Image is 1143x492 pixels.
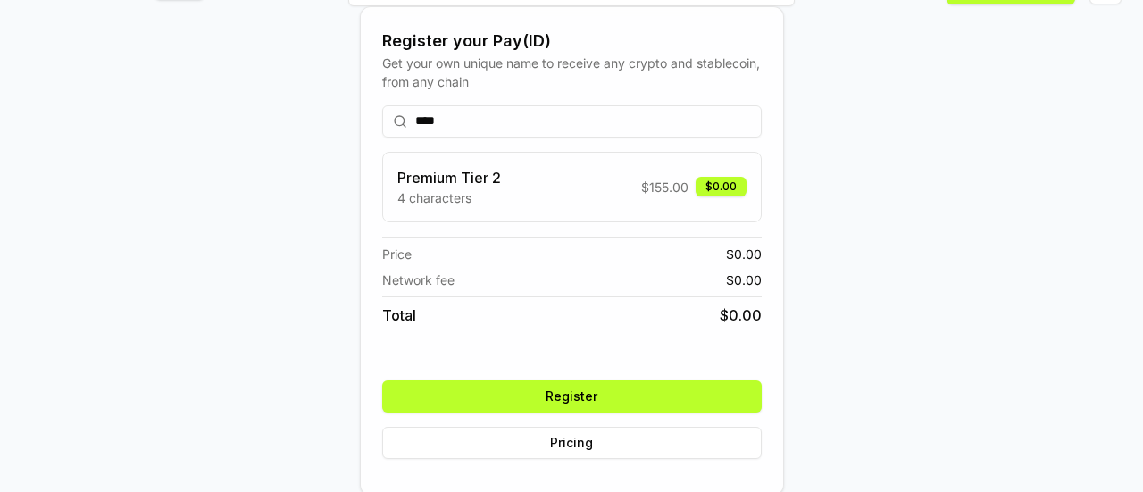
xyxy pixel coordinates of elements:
[696,177,747,196] div: $0.00
[720,304,762,326] span: $ 0.00
[397,167,501,188] h3: Premium Tier 2
[382,54,762,91] div: Get your own unique name to receive any crypto and stablecoin, from any chain
[382,380,762,413] button: Register
[382,271,455,289] span: Network fee
[382,29,762,54] div: Register your Pay(ID)
[382,304,416,326] span: Total
[726,245,762,263] span: $ 0.00
[397,188,501,207] p: 4 characters
[641,178,688,196] span: $ 155.00
[382,245,412,263] span: Price
[382,427,762,459] button: Pricing
[726,271,762,289] span: $ 0.00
